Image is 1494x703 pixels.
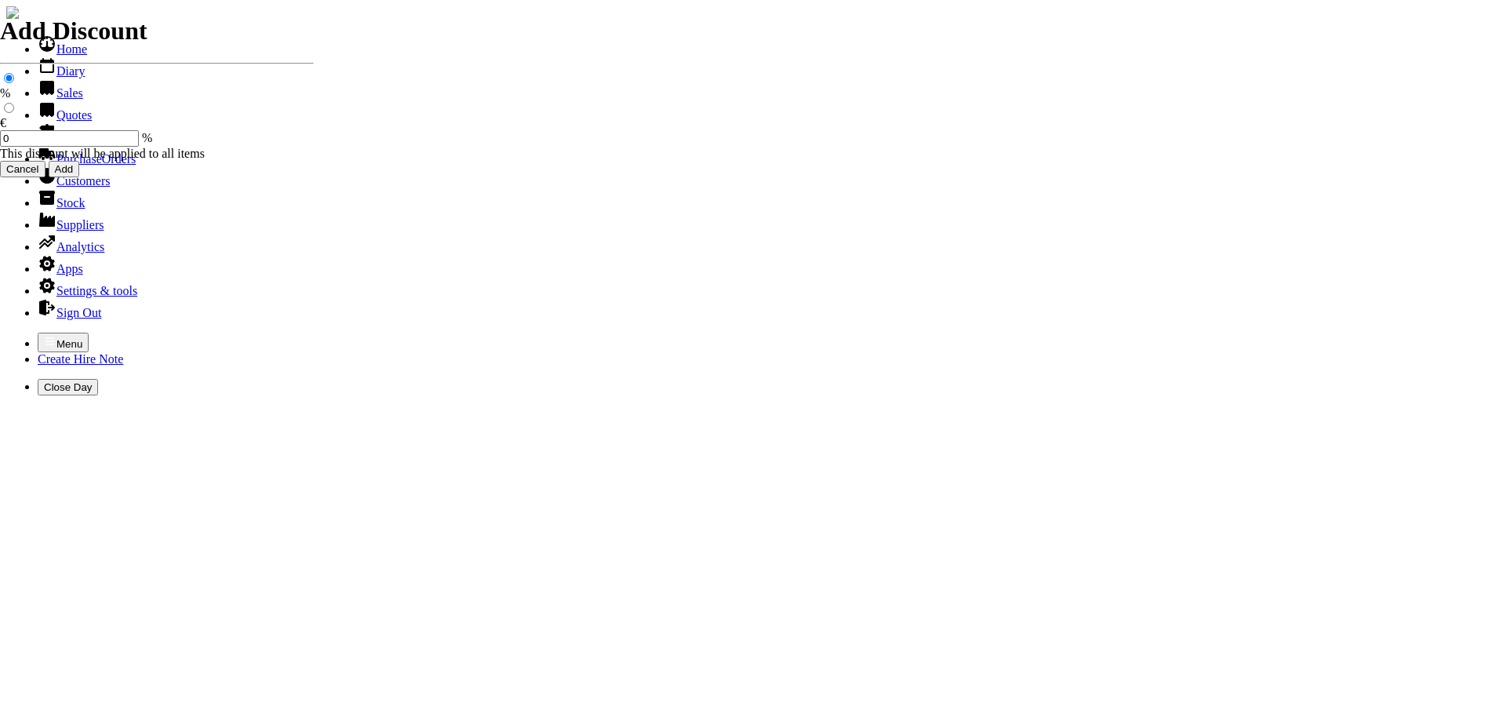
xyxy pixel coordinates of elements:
a: Analytics [38,240,104,253]
button: Menu [38,333,89,352]
a: Sign Out [38,306,101,319]
li: Sales [38,78,1488,100]
button: Close Day [38,379,98,395]
li: Suppliers [38,210,1488,232]
a: Stock [38,196,85,209]
li: Hire Notes [38,122,1488,144]
input: Add [49,161,80,177]
input: € [4,103,14,113]
a: Suppliers [38,218,104,231]
li: Stock [38,188,1488,210]
a: Apps [38,262,83,275]
span: % [142,131,152,144]
a: Settings & tools [38,284,137,297]
a: Create Hire Note [38,352,123,366]
a: Customers [38,174,110,188]
input: % [4,73,14,83]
